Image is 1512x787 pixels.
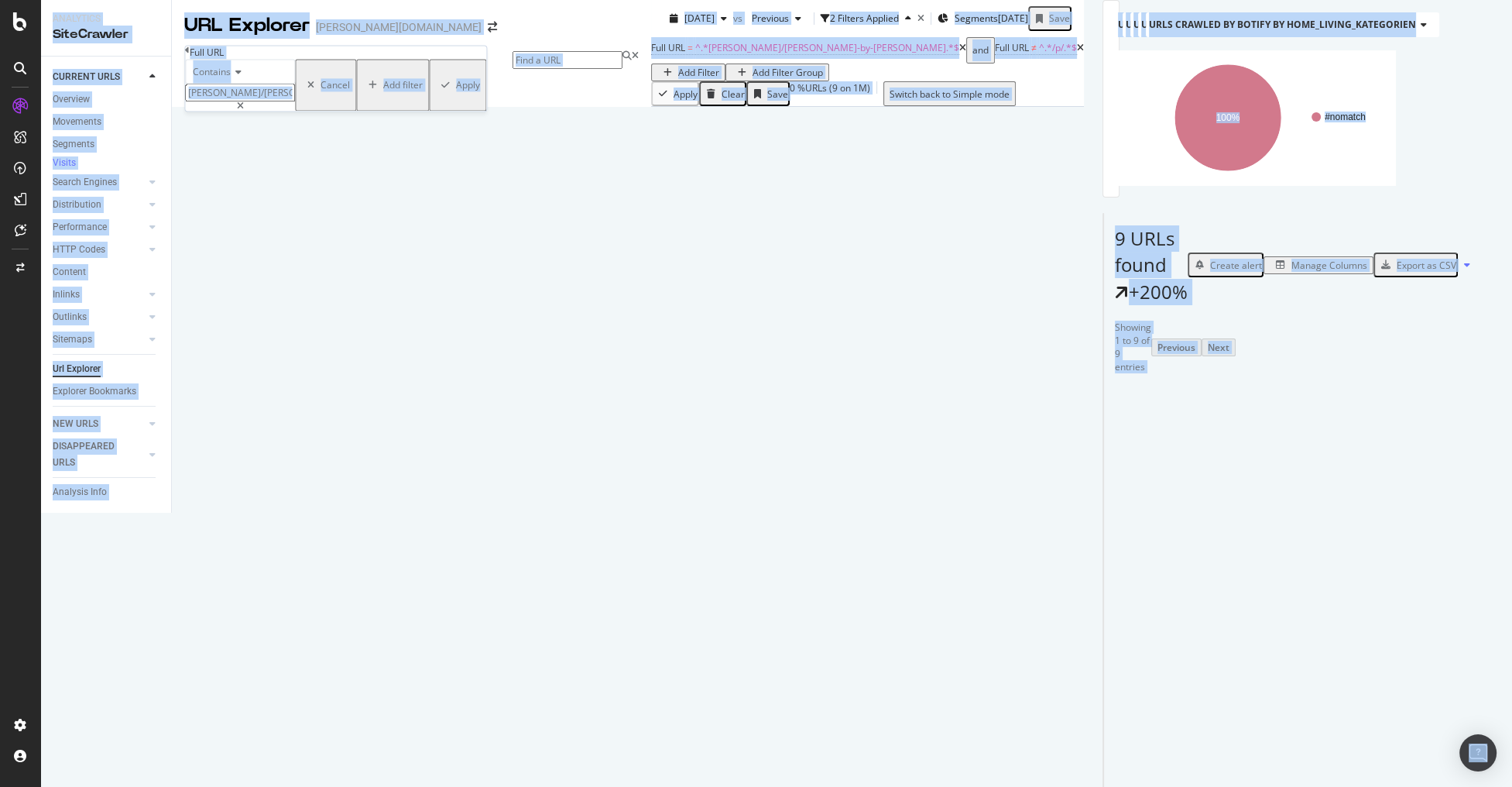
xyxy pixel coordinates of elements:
div: NEW URLS [53,416,98,432]
button: Next [1202,339,1236,356]
button: Export as CSV [1373,253,1458,277]
div: Sitemaps [53,332,92,348]
button: [DATE] [663,6,733,31]
button: Cancel [295,60,356,112]
span: Full URL [651,41,685,54]
div: Content [53,264,86,280]
a: Analysis Info [53,484,160,500]
div: Overview [53,91,90,108]
div: Inlinks [53,287,80,303]
a: HTTP Codes [53,242,145,258]
a: NEW URLS [53,416,145,432]
div: DISAPPEARED URLS [53,438,131,471]
div: Search Engines [53,174,117,191]
div: Distribution [53,197,101,213]
button: Switch back to Simple mode [883,81,1016,106]
span: Contains [193,66,231,79]
div: Cancel [321,79,350,92]
div: Previous [1157,341,1195,354]
svg: A chart. [1146,50,1395,185]
a: Content [53,264,160,280]
span: vs [733,12,746,25]
button: Apply [429,60,486,112]
button: Previous [746,6,807,31]
div: Performance [53,219,107,235]
div: Apply [674,88,698,101]
a: Search Engines [53,174,145,191]
div: Apply [456,79,480,92]
span: Segments [955,12,998,25]
div: Analysis Info [53,484,107,500]
svg: A chart. [1115,50,1363,185]
button: Add Filter [651,64,725,81]
div: Visits [53,156,76,170]
a: Visits [53,156,91,171]
span: URLs Crawled By Botify By shop_overall [1118,18,1329,31]
a: Sitemaps [53,332,145,348]
span: URLs Crawled By Botify By herren_kategorien [1133,18,1373,31]
div: Add Filter [678,66,719,79]
div: [DATE] [998,12,1028,25]
button: Manage Columns [1263,256,1373,274]
div: Save [1049,12,1070,25]
div: URL Explorer [184,12,310,39]
button: and [966,37,995,64]
div: Movements [53,114,101,130]
svg: A chart. [1123,50,1370,185]
a: DISAPPEARED URLS [53,438,145,471]
div: Outlinks [53,309,87,325]
span: ≠ [1031,41,1037,54]
button: Apply [651,81,699,106]
h4: URLs Crawled By Botify By home_living_kategorien [1146,12,1439,37]
text: 100% [1216,112,1240,123]
span: Previous [746,12,789,25]
a: Distribution [53,197,145,213]
button: Segments[DATE] [938,6,1028,31]
svg: A chart. [1138,50,1387,185]
a: Segments [53,136,160,153]
input: Find a URL [513,51,622,69]
button: Previous [1151,339,1202,356]
a: Url Explorer [53,361,160,377]
div: arrow-right-arrow-left [488,22,497,33]
div: Next [1208,341,1229,354]
div: +200% [1129,279,1188,305]
div: Segments [53,136,94,153]
div: Showing 1 to 9 of 9 entries [1115,321,1151,374]
span: URLs Crawled By Botify By damen_kategorien [1126,18,1363,31]
div: Open Intercom Messenger [1459,734,1497,772]
div: Full URL [190,46,224,59]
div: [PERSON_NAME][DOMAIN_NAME] [316,19,482,35]
h4: URLs Crawled By Botify By kinder_kategorien [1138,12,1402,37]
div: Url Explorer [53,361,101,377]
div: Create alert [1210,259,1262,272]
svg: A chart. [1130,50,1378,185]
div: SiteCrawler [53,26,159,43]
span: 2025 Sep. 1st [684,12,715,25]
div: 2 Filters Applied [830,12,899,25]
span: URLs Crawled By Botify By kinder_kategorien [1141,18,1379,31]
span: Full URL [995,41,1029,54]
button: Save [1028,6,1071,31]
div: HTTP Codes [53,242,105,258]
a: Outlinks [53,309,145,325]
span: ^.*[PERSON_NAME]/[PERSON_NAME]-by-[PERSON_NAME].*$ [695,41,959,54]
text: #nomatch [1325,112,1366,122]
button: Clear [699,81,746,106]
div: Add filter [383,79,423,92]
div: Export as CSV [1397,259,1456,272]
button: Add Filter Group [725,64,829,81]
a: Explorer Bookmarks [53,383,160,400]
button: Add filter [356,60,429,112]
div: Clear [722,88,745,101]
a: Overview [53,91,160,108]
div: Analytics [53,12,159,26]
a: Performance [53,219,145,235]
div: Switch back to Simple mode [890,88,1010,101]
div: 0 % URLs ( 9 on 1M ) [790,81,870,106]
div: Manage Columns [1291,259,1367,272]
